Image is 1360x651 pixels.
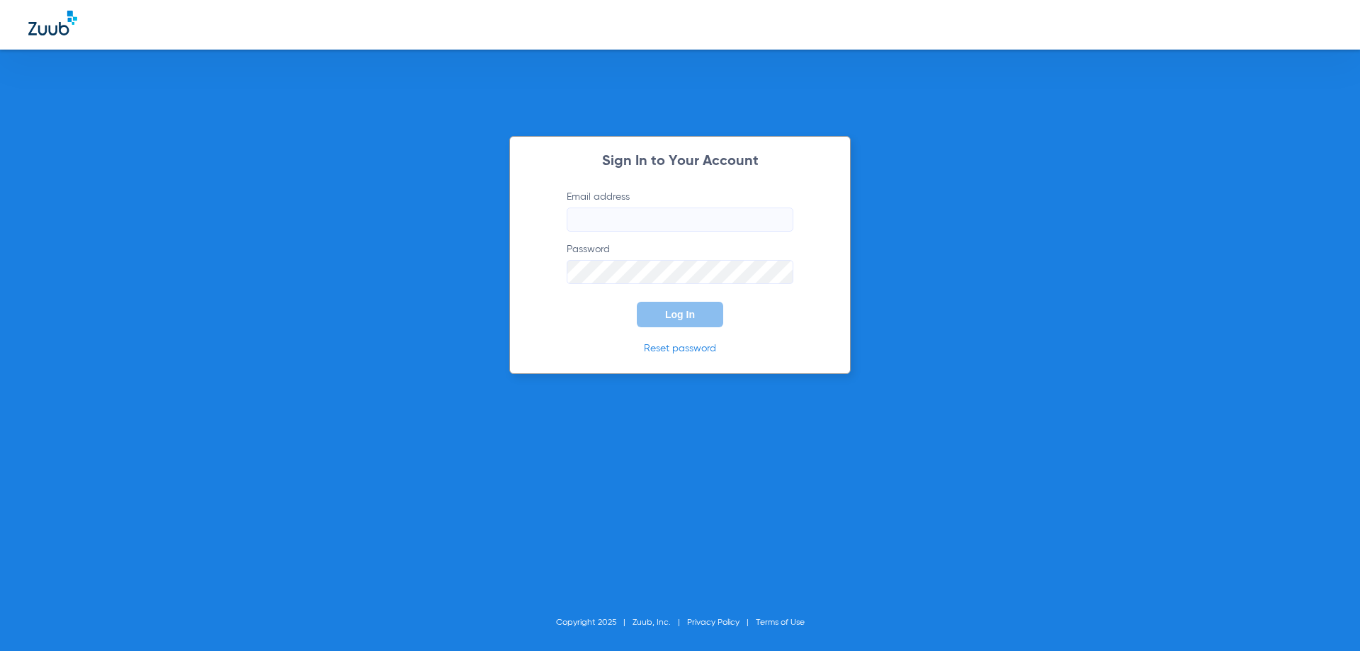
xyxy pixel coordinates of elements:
label: Password [567,242,793,284]
span: Log In [665,309,695,320]
a: Reset password [644,344,716,353]
li: Copyright 2025 [556,616,633,630]
input: Email address [567,208,793,232]
button: Log In [637,302,723,327]
li: Zuub, Inc. [633,616,687,630]
h2: Sign In to Your Account [545,154,815,169]
img: Zuub Logo [28,11,77,35]
a: Privacy Policy [687,618,739,627]
a: Terms of Use [756,618,805,627]
label: Email address [567,190,793,232]
input: Password [567,260,793,284]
